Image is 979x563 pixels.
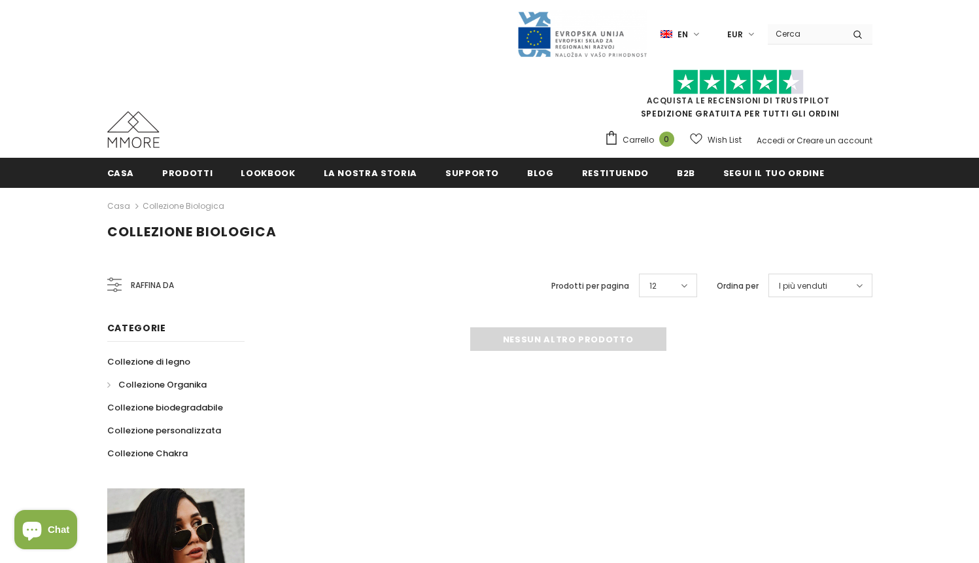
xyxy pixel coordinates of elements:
a: Collezione biodegradabile [107,396,223,419]
span: Blog [527,167,554,179]
span: Restituendo [582,167,649,179]
a: Blog [527,158,554,187]
a: B2B [677,158,695,187]
span: SPEDIZIONE GRATUITA PER TUTTI GLI ORDINI [604,75,872,119]
span: en [678,28,688,41]
a: La nostra storia [324,158,417,187]
a: Casa [107,198,130,214]
span: Segui il tuo ordine [723,167,824,179]
span: Categorie [107,321,166,335]
a: Segui il tuo ordine [723,158,824,187]
span: 0 [659,132,674,147]
a: Wish List [690,128,742,151]
span: Raffina da [131,278,174,293]
a: Javni Razpis [517,28,647,39]
a: Prodotti [162,158,213,187]
span: Wish List [708,134,742,147]
a: Casa [107,158,135,187]
a: Collezione biologica [143,200,224,211]
span: Casa [107,167,135,179]
span: Collezione biologica [107,223,277,241]
img: Fidati di Pilot Stars [673,69,804,95]
a: Acquista le recensioni di TrustPilot [647,95,830,106]
img: Casi MMORE [107,111,160,148]
a: Collezione Organika [107,373,207,396]
label: Prodotti per pagina [551,280,629,293]
span: I più venduti [779,280,827,293]
span: Lookbook [241,167,295,179]
a: Collezione personalizzata [107,419,221,442]
span: EUR [727,28,743,41]
inbox-online-store-chat: Shopify online store chat [10,510,81,553]
span: Collezione Chakra [107,447,188,460]
span: Collezione personalizzata [107,424,221,437]
span: Collezione di legno [107,355,190,368]
input: Search Site [768,24,843,43]
a: Accedi [757,135,785,146]
span: Carrello [623,134,654,147]
label: Ordina per [717,280,759,293]
a: Carrello 0 [604,130,681,150]
a: Collezione di legno [107,350,190,373]
a: Lookbook [241,158,295,187]
span: Collezione biodegradabile [107,401,223,414]
a: Creare un account [797,135,872,146]
img: Javni Razpis [517,10,647,58]
span: Collezione Organika [118,378,207,391]
span: La nostra storia [324,167,417,179]
span: or [787,135,795,146]
span: B2B [677,167,695,179]
span: Prodotti [162,167,213,179]
span: supporto [445,167,499,179]
span: 12 [649,280,657,293]
a: Collezione Chakra [107,442,188,465]
img: i-lang-1.png [661,29,672,40]
a: supporto [445,158,499,187]
a: Restituendo [582,158,649,187]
